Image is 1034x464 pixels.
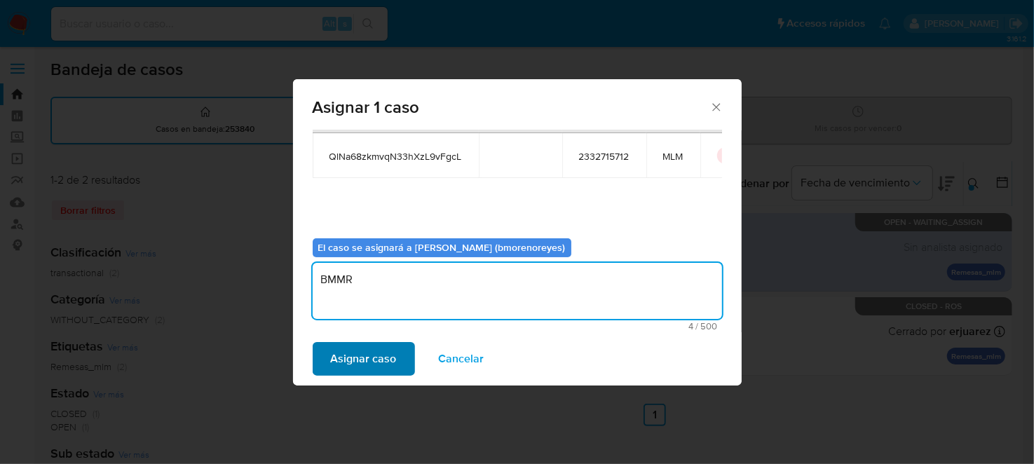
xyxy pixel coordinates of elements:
span: QlNa68zkmvqN33hXzL9vFgcL [329,150,462,163]
span: Cancelar [439,343,484,374]
span: 2332715712 [579,150,630,163]
span: Asignar caso [331,343,397,374]
b: El caso se asignará a [PERSON_NAME] (bmorenoreyes) [318,240,566,254]
div: assign-modal [293,79,742,385]
button: Cerrar ventana [709,100,722,113]
textarea: BMMR [313,263,722,319]
span: Máximo 500 caracteres [317,322,718,331]
button: Asignar caso [313,342,415,376]
span: Asignar 1 caso [313,99,710,116]
span: MLM [663,150,683,163]
button: icon-button [717,147,734,164]
button: Cancelar [421,342,503,376]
